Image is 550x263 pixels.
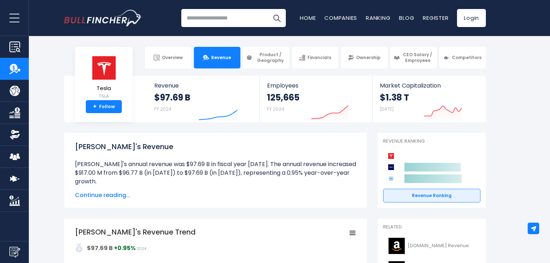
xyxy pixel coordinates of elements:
span: Continue reading... [75,191,356,200]
strong: +0.95% [114,244,136,252]
small: TSLA [91,93,116,99]
img: AMZN logo [387,238,405,254]
a: Revenue [194,47,240,68]
a: Blog [399,14,414,22]
a: Overview [145,47,191,68]
img: Ownership [9,129,20,140]
span: Competitors [452,55,482,61]
img: Ford Motor Company competitors logo [387,163,395,171]
span: Employees [267,82,365,89]
p: Related [383,224,480,230]
strong: 125,665 [267,92,300,103]
span: Financials [307,55,331,61]
span: CEO Salary / Employees [402,52,434,63]
a: Competitors [439,47,486,68]
img: Tesla competitors logo [387,152,395,160]
small: [DATE] [380,106,394,112]
a: Login [457,9,486,27]
a: Ownership [341,47,387,68]
span: Revenue [211,55,231,61]
strong: + [93,103,97,110]
h1: [PERSON_NAME]'s Revenue [75,141,356,152]
span: Overview [162,55,183,61]
img: addasd [75,244,84,252]
strong: $97.69 B [87,244,113,252]
a: Product / Geography [243,47,289,68]
a: Companies [324,14,357,22]
a: Revenue Ranking [383,189,480,202]
a: Tesla TSLA [91,55,117,101]
span: Product / Geography [254,52,286,63]
a: Go to homepage [64,10,142,26]
strong: $1.38 T [380,92,409,103]
a: CEO Salary / Employees [390,47,437,68]
a: Financials [292,47,338,68]
img: General Motors Company competitors logo [387,174,395,183]
a: +Follow [86,100,122,113]
span: Tesla [91,85,116,92]
span: Market Capitalization [380,82,478,89]
small: FY 2024 [154,106,172,112]
a: Revenue $97.69 B FY 2024 [147,76,260,122]
a: Ranking [366,14,390,22]
button: Search [268,9,286,27]
span: Ownership [356,55,381,61]
tspan: [PERSON_NAME]'s Revenue Trend [75,227,196,237]
a: [DOMAIN_NAME] Revenue [383,236,480,256]
li: [PERSON_NAME]'s annual revenue was $97.69 B in fiscal year [DATE]. The annual revenue increased $... [75,160,356,186]
a: Register [423,14,448,22]
a: Employees 125,665 FY 2024 [260,76,372,122]
small: FY 2024 [267,106,284,112]
a: Home [300,14,316,22]
a: Market Capitalization $1.38 T [DATE] [373,76,485,122]
img: Bullfincher logo [64,10,142,26]
strong: $97.69 B [154,92,190,103]
span: 2024 [137,246,146,251]
p: Revenue Ranking [383,138,480,144]
span: Revenue [154,82,253,89]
